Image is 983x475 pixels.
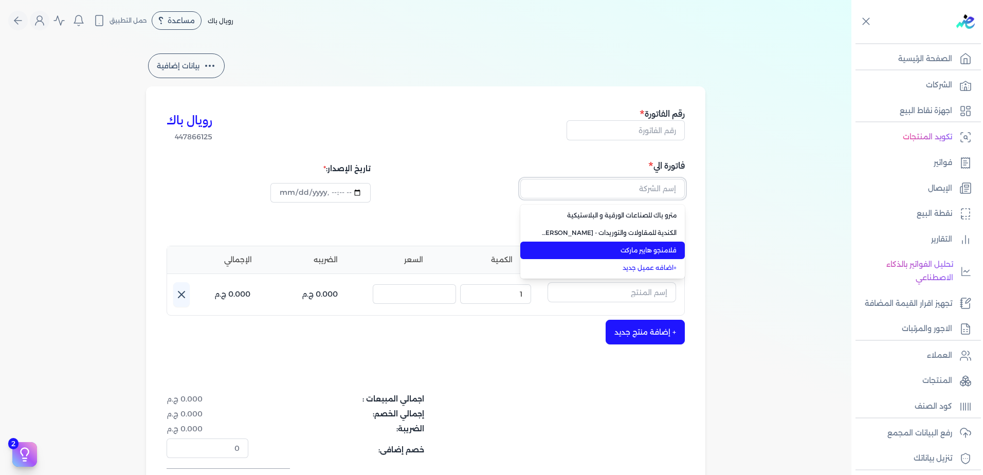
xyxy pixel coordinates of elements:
button: إسم المنتج [548,282,676,306]
a: المنتجات [851,370,977,392]
p: كود الصنف [915,400,952,413]
dd: 0.000 ج.م [167,394,248,405]
li: السعر [372,254,456,265]
a: الإيصال [851,178,977,199]
p: 0.000 ج.م [302,288,338,301]
a: تكويد المنتجات [851,126,977,148]
input: إسم الشركة [520,179,685,198]
ul: إسم الشركة [520,205,685,279]
li: الضريبه [284,254,368,265]
a: العملاء [851,345,977,367]
p: فواتير [934,156,952,170]
dd: 0.000 ج.م [167,409,248,419]
dt: الضريبة: [254,424,424,434]
h5: رقم الفاتورة [567,107,685,120]
dd: 0.000 ج.م [167,424,248,434]
h3: رويال باك [167,111,212,130]
p: تكويد المنتجات [903,131,952,144]
span: الكندية للمقاولات والتوريدات - [PERSON_NAME] [541,228,677,238]
img: logo [956,14,975,29]
p: الشركات [926,79,952,92]
span: 447866125 [167,132,212,142]
p: اجهزة نقاط البيع [900,104,952,118]
li: الإجمالي [196,254,280,265]
p: رفع البيانات المجمع [887,427,952,440]
a: اضافه عميل جديد [541,263,677,272]
span: مترو باك للصناعات الورقية و البلاستيكية [541,211,677,220]
a: تحليل الفواتير بالذكاء الاصطناعي [851,254,977,288]
input: رقم الفاتورة [567,120,685,140]
span: حمل التطبيق [110,16,147,25]
p: تحليل الفواتير بالذكاء الاصطناعي [857,258,953,284]
dt: خصم إضافى: [254,439,424,458]
a: نقطة البيع [851,203,977,225]
p: الصفحة الرئيسية [898,52,952,66]
span: فلامنجو هايبر ماركت [541,246,677,255]
p: نقطة البيع [917,207,952,221]
p: تنزيل بياناتك [914,452,952,465]
a: الصفحة الرئيسية [851,48,977,70]
button: إسم الشركة [520,179,685,203]
p: الاجور والمرتبات [902,322,952,336]
a: التقارير [851,229,977,250]
p: التقارير [931,233,952,246]
a: الاجور والمرتبات [851,318,977,340]
p: الإيصال [928,182,952,195]
p: تجهيز اقرار القيمة المضافة [865,297,952,310]
button: + إضافة منتج جديد [606,320,685,344]
p: 0.000 ج.م [214,288,250,301]
a: رفع البيانات المجمع [851,423,977,444]
dt: اجمالي المبيعات : [254,394,424,405]
a: الشركات [851,75,977,96]
button: حمل التطبيق [90,12,150,29]
dt: إجمالي الخصم: [254,409,424,419]
li: الكمية [460,254,543,265]
span: مساعدة [168,17,195,24]
a: تنزيل بياناتك [851,448,977,469]
a: فواتير [851,152,977,174]
input: إسم المنتج [548,282,676,302]
span: + [673,264,677,271]
button: بيانات إضافية [148,53,225,78]
div: مساعدة [152,11,202,30]
span: رويال باك [208,17,233,25]
a: اجهزة نقاط البيع [851,100,977,122]
span: 2 [8,438,19,449]
p: العملاء [927,349,952,362]
p: المنتجات [922,374,952,388]
a: كود الصنف [851,396,977,417]
a: تجهيز اقرار القيمة المضافة [851,293,977,315]
div: تاريخ الإصدار: [270,159,370,178]
h5: فاتورة الي [429,159,685,172]
button: 2 [12,442,37,467]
